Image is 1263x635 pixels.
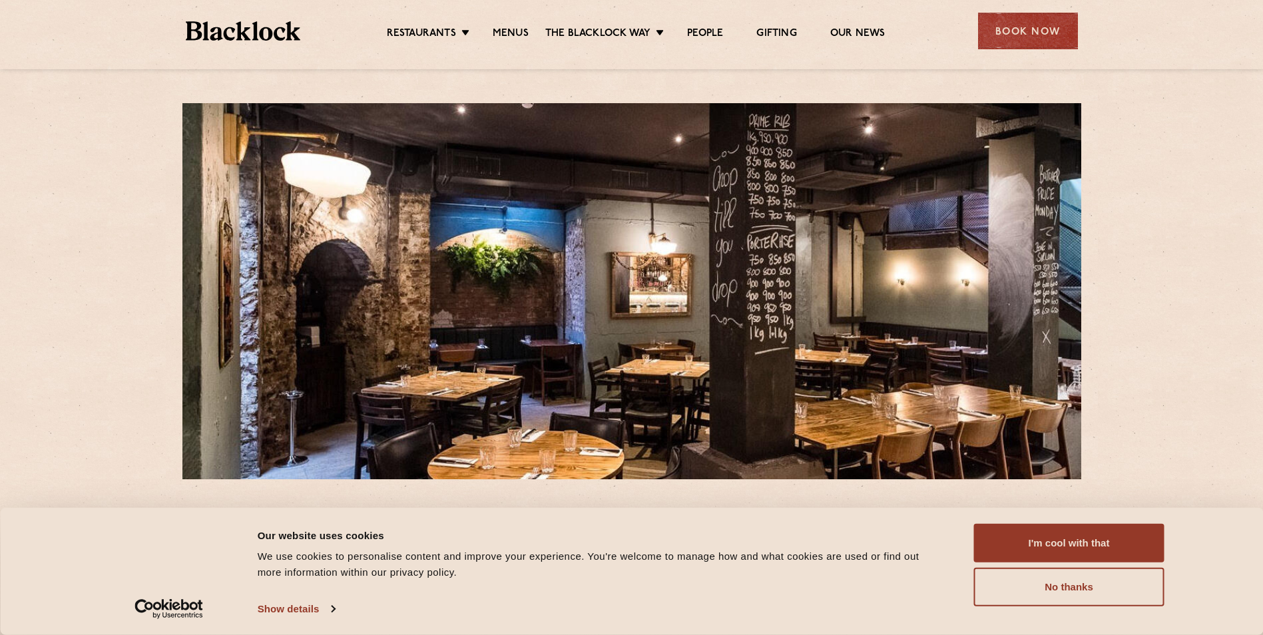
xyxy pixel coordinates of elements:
[387,27,456,42] a: Restaurants
[258,548,944,580] div: We use cookies to personalise content and improve your experience. You're welcome to manage how a...
[111,599,227,619] a: Usercentrics Cookiebot - opens in a new window
[258,527,944,543] div: Our website uses cookies
[186,21,301,41] img: BL_Textured_Logo-footer-cropped.svg
[974,568,1164,606] button: No thanks
[493,27,529,42] a: Menus
[756,27,796,42] a: Gifting
[545,27,650,42] a: The Blacklock Way
[687,27,723,42] a: People
[258,599,335,619] a: Show details
[974,524,1164,562] button: I'm cool with that
[830,27,885,42] a: Our News
[978,13,1078,49] div: Book Now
